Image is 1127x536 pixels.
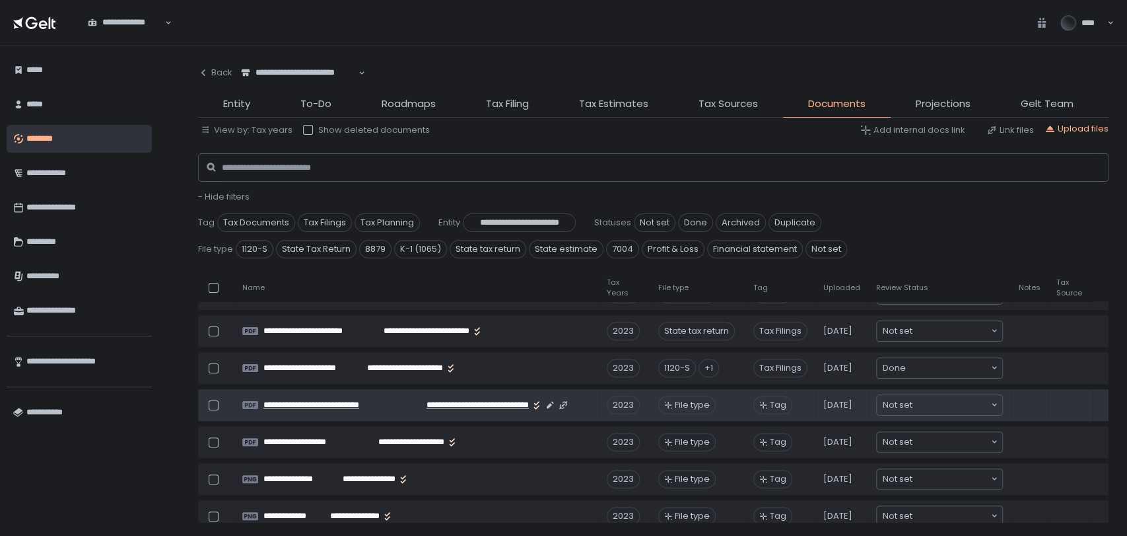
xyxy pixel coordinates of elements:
[753,322,807,340] span: Tax Filings
[607,278,642,297] span: Tax Years
[912,473,990,486] input: Search for option
[770,473,786,485] span: Tag
[675,399,710,411] span: File type
[877,395,1002,415] div: Search for option
[912,399,990,412] input: Search for option
[877,506,1002,526] div: Search for option
[768,213,821,232] span: Duplicate
[242,283,265,293] span: Name
[1019,283,1041,293] span: Notes
[198,243,233,255] span: File type
[198,59,232,86] button: Back
[642,240,704,258] span: Profit & Loss
[438,217,460,229] span: Entity
[860,124,965,136] button: Add internal docs link
[877,432,1002,452] div: Search for option
[823,436,852,448] span: [DATE]
[658,359,696,377] div: 1120-S
[634,213,675,232] span: Not set
[823,473,852,485] span: [DATE]
[1021,96,1074,112] span: Gelt Team
[707,240,803,258] span: Financial statement
[716,213,766,232] span: Archived
[450,240,526,258] span: State tax return
[236,240,273,258] span: 1120-S
[699,359,719,377] div: +1
[753,359,807,377] span: Tax Filings
[606,240,639,258] span: 7004
[883,436,912,449] span: Not set
[883,362,906,375] span: Done
[770,510,786,522] span: Tag
[912,510,990,523] input: Search for option
[675,436,710,448] span: File type
[241,79,357,92] input: Search for option
[823,325,852,337] span: [DATE]
[486,96,529,112] span: Tax Filing
[675,510,710,522] span: File type
[382,96,436,112] span: Roadmaps
[223,96,250,112] span: Entity
[594,217,631,229] span: Statuses
[607,507,640,525] div: 2023
[658,322,735,340] div: State tax return
[770,436,786,448] span: Tag
[1056,278,1085,297] span: Tax Source
[579,96,648,112] span: Tax Estimates
[808,96,866,112] span: Documents
[232,59,365,87] div: Search for option
[394,240,447,258] span: K-1 (1065)
[355,213,420,232] span: Tax Planning
[912,436,990,449] input: Search for option
[607,433,640,451] div: 2023
[1044,123,1109,135] button: Upload files
[607,396,640,414] div: 2023
[658,283,689,293] span: File type
[877,358,1002,378] div: Search for option
[298,213,352,232] span: Tax Filings
[883,399,912,412] span: Not set
[805,240,847,258] span: Not set
[699,96,758,112] span: Tax Sources
[883,473,912,486] span: Not set
[876,283,928,293] span: Review Status
[823,510,852,522] span: [DATE]
[607,322,640,340] div: 2023
[823,283,860,293] span: Uploaded
[986,124,1034,136] button: Link files
[916,96,971,112] span: Projections
[675,473,710,485] span: File type
[607,470,640,488] div: 2023
[877,469,1002,489] div: Search for option
[770,399,786,411] span: Tag
[79,9,172,37] div: Search for option
[300,96,331,112] span: To-Do
[217,213,295,232] span: Tax Documents
[198,217,215,229] span: Tag
[198,67,232,79] div: Back
[877,321,1002,341] div: Search for option
[198,190,250,203] span: - Hide filters
[753,283,768,293] span: Tag
[276,240,357,258] span: State Tax Return
[359,240,392,258] span: 8879
[883,510,912,523] span: Not set
[912,325,990,338] input: Search for option
[201,124,292,136] button: View by: Tax years
[529,240,603,258] span: State estimate
[198,191,250,203] button: - Hide filters
[823,362,852,374] span: [DATE]
[678,213,713,232] span: Done
[88,28,164,42] input: Search for option
[883,325,912,338] span: Not set
[607,359,640,377] div: 2023
[823,399,852,411] span: [DATE]
[906,362,990,375] input: Search for option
